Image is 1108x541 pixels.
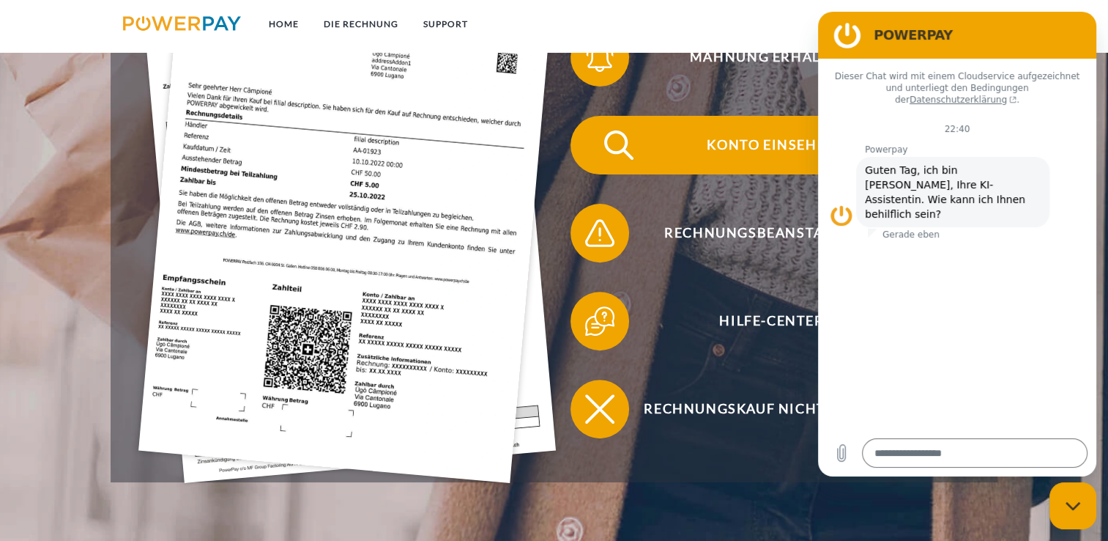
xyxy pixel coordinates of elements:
[581,303,618,339] img: qb_help.svg
[592,292,951,350] span: Hilfe-Center
[1049,482,1096,529] iframe: Schaltfläche zum Öffnen des Messaging-Fensters; Konversation läuft
[570,380,951,438] button: Rechnungskauf nicht möglich
[411,11,480,37] a: SUPPORT
[581,215,618,251] img: qb_warning.svg
[256,11,311,37] a: Home
[818,12,1096,476] iframe: Messaging-Fenster
[592,204,951,262] span: Rechnungsbeanstandung
[123,16,241,31] img: logo-powerpay.svg
[592,380,951,438] span: Rechnungskauf nicht möglich
[570,204,951,262] button: Rechnungsbeanstandung
[311,11,411,37] a: DIE RECHNUNG
[581,391,618,427] img: qb_close.svg
[570,292,951,350] button: Hilfe-Center
[601,127,637,163] img: qb_search.svg
[570,28,951,87] button: Mahnung erhalten?
[570,116,951,174] button: Konto einsehen
[910,11,955,37] a: agb
[592,28,951,87] span: Mahnung erhalten?
[592,116,951,174] span: Konto einsehen
[581,39,618,76] img: qb_bell.svg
